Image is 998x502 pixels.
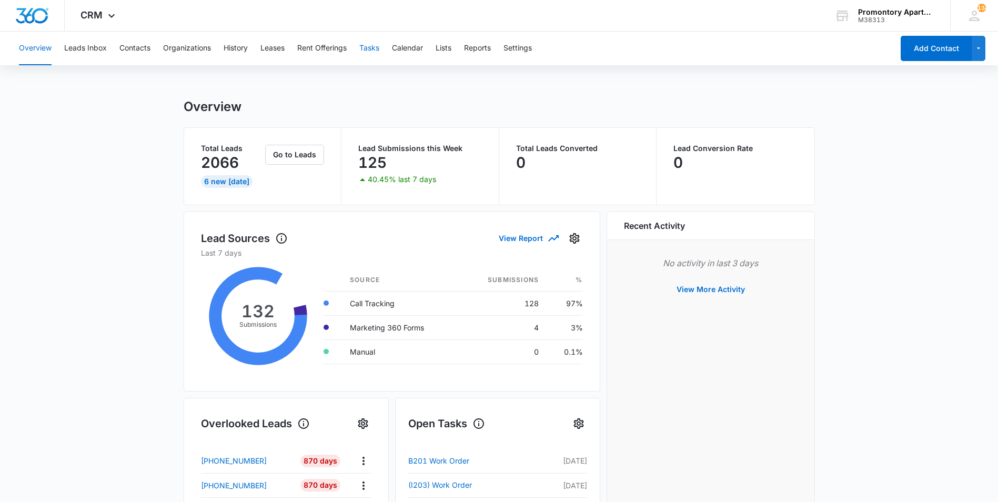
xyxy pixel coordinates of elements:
[392,32,423,65] button: Calendar
[624,257,798,269] p: No activity in last 3 days
[265,145,324,165] button: Go to Leads
[530,480,587,491] p: [DATE]
[341,315,459,339] td: Marketing 360 Forms
[184,99,241,115] h1: Overview
[341,339,459,364] td: Manual
[355,477,371,494] button: Actions
[408,455,499,467] a: B201 Work Order
[201,480,293,491] a: [PHONE_NUMBER]
[464,32,491,65] button: Reports
[858,8,935,16] div: account name
[265,150,324,159] a: Go to Leads
[566,230,583,247] button: Settings
[547,269,582,292] th: %
[624,219,685,232] h6: Recent Activity
[355,453,371,469] button: Actions
[547,339,582,364] td: 0.1%
[341,269,459,292] th: Source
[673,154,683,171] p: 0
[80,9,103,21] span: CRM
[201,416,310,431] h1: Overlooked Leads
[436,32,451,65] button: Lists
[359,32,379,65] button: Tasks
[977,4,986,12] span: 134
[201,154,239,171] p: 2066
[355,415,371,432] button: Settings
[503,32,532,65] button: Settings
[547,315,582,339] td: 3%
[358,154,387,171] p: 125
[673,145,798,152] p: Lead Conversion Rate
[666,277,755,302] button: View More Activity
[341,291,459,315] td: Call Tracking
[499,229,558,247] button: View Report
[459,291,547,315] td: 128
[260,32,285,65] button: Leases
[300,479,340,491] div: 870 Days
[516,154,526,171] p: 0
[201,175,253,188] div: 6 New [DATE]
[368,176,436,183] p: 40.45% last 7 days
[408,416,485,431] h1: Open Tasks
[459,315,547,339] td: 4
[224,32,248,65] button: History
[201,247,583,258] p: Last 7 days
[516,145,640,152] p: Total Leads Converted
[163,32,211,65] button: Organizations
[547,291,582,315] td: 97%
[201,480,267,491] p: [PHONE_NUMBER]
[119,32,150,65] button: Contacts
[570,415,587,432] button: Settings
[201,145,264,152] p: Total Leads
[530,455,587,466] p: [DATE]
[977,4,986,12] div: notifications count
[408,479,499,491] a: (I203) Work Order
[858,16,935,24] div: account id
[64,32,107,65] button: Leads Inbox
[297,32,347,65] button: Rent Offerings
[19,32,52,65] button: Overview
[459,269,547,292] th: Submissions
[201,455,267,466] p: [PHONE_NUMBER]
[459,339,547,364] td: 0
[901,36,972,61] button: Add Contact
[300,455,340,467] div: 870 Days
[201,230,288,246] h1: Lead Sources
[201,455,293,466] a: [PHONE_NUMBER]
[358,145,482,152] p: Lead Submissions this Week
